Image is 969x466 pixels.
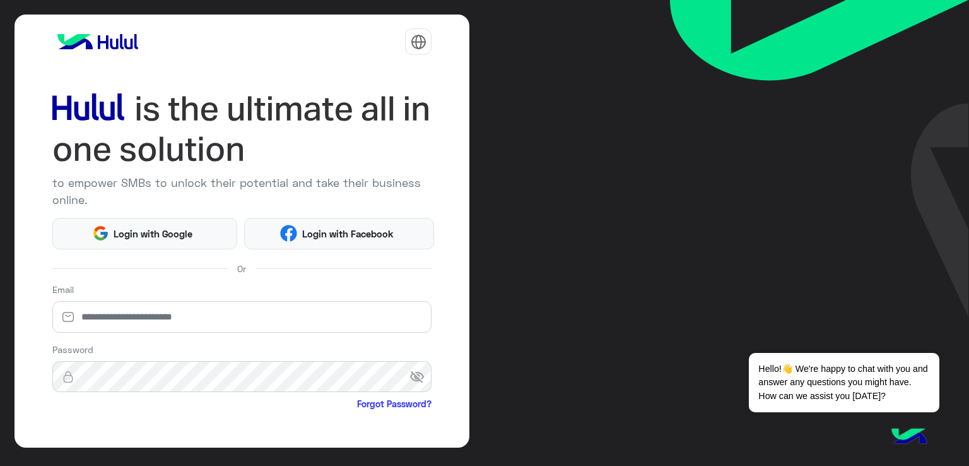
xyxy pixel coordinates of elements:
button: Login with Google [52,218,237,249]
label: Password [52,343,93,356]
img: hululLoginTitle_EN.svg [52,88,432,170]
span: Hello!👋 We're happy to chat with you and answer any questions you might have. How can we assist y... [749,353,939,412]
span: visibility_off [409,366,432,388]
span: Login with Google [109,227,197,241]
iframe: reCAPTCHA [52,413,244,462]
span: Or [237,262,246,275]
a: Forgot Password? [357,397,432,410]
img: tab [411,34,426,50]
img: lock [52,371,84,383]
label: Email [52,283,74,296]
img: hulul-logo.png [887,415,931,460]
button: Login with Facebook [244,218,434,249]
img: logo [52,29,143,54]
img: Google [92,225,109,242]
img: email [52,311,84,323]
span: Login with Facebook [297,227,398,241]
p: to empower SMBs to unlock their potential and take their business online. [52,174,432,208]
img: Facebook [280,225,297,242]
